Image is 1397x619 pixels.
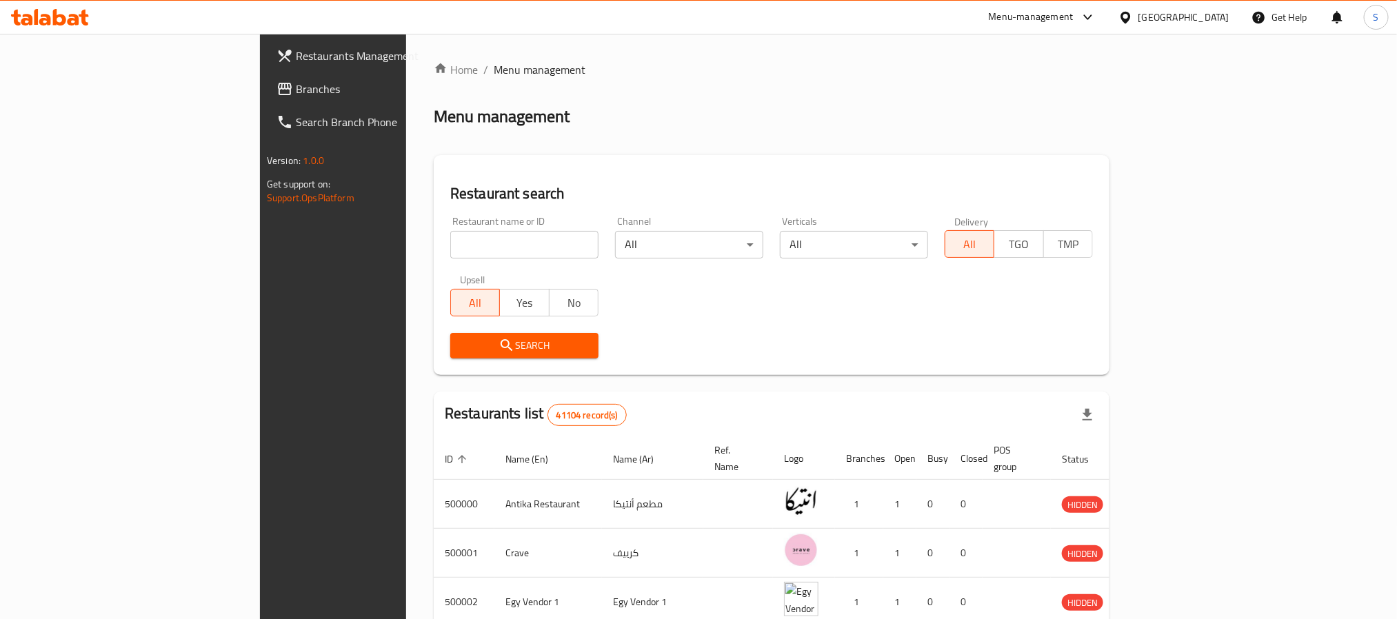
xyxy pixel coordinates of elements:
[1062,546,1103,562] span: HIDDEN
[461,337,587,354] span: Search
[494,61,585,78] span: Menu management
[456,293,494,313] span: All
[450,231,599,258] input: Search for restaurant name or ID..
[613,451,672,467] span: Name (Ar)
[445,403,627,426] h2: Restaurants list
[602,480,703,529] td: مطعم أنتيكا
[954,216,989,226] label: Delivery
[303,152,324,170] span: 1.0.0
[773,438,835,480] th: Logo
[714,442,756,475] span: Ref. Name
[265,105,493,139] a: Search Branch Phone
[1071,398,1104,432] div: Export file
[949,480,983,529] td: 0
[949,529,983,578] td: 0
[1062,451,1107,467] span: Status
[1374,10,1379,25] span: S
[1062,595,1103,611] span: HIDDEN
[296,48,482,64] span: Restaurants Management
[780,231,928,258] div: All
[994,442,1034,475] span: POS group
[434,61,1109,78] nav: breadcrumb
[835,480,883,529] td: 1
[1000,234,1038,254] span: TGO
[296,81,482,97] span: Branches
[267,152,301,170] span: Version:
[835,438,883,480] th: Branches
[1062,497,1103,513] span: HIDDEN
[916,529,949,578] td: 0
[548,409,626,422] span: 41104 record(s)
[835,529,883,578] td: 1
[549,289,599,316] button: No
[434,105,570,128] h2: Menu management
[994,230,1043,258] button: TGO
[615,231,763,258] div: All
[445,451,471,467] span: ID
[296,114,482,130] span: Search Branch Phone
[555,293,593,313] span: No
[267,189,354,207] a: Support.OpsPlatform
[1062,594,1103,611] div: HIDDEN
[989,9,1074,26] div: Menu-management
[450,333,599,358] button: Search
[949,438,983,480] th: Closed
[883,438,916,480] th: Open
[494,480,602,529] td: Antika Restaurant
[916,480,949,529] td: 0
[1049,234,1087,254] span: TMP
[450,183,1093,204] h2: Restaurant search
[505,293,543,313] span: Yes
[883,529,916,578] td: 1
[784,484,818,518] img: Antika Restaurant
[916,438,949,480] th: Busy
[494,529,602,578] td: Crave
[265,72,493,105] a: Branches
[945,230,994,258] button: All
[460,275,485,285] label: Upsell
[547,404,627,426] div: Total records count
[1138,10,1229,25] div: [GEOGRAPHIC_DATA]
[784,533,818,567] img: Crave
[784,582,818,616] img: Egy Vendor 1
[450,289,500,316] button: All
[505,451,566,467] span: Name (En)
[265,39,493,72] a: Restaurants Management
[267,175,330,193] span: Get support on:
[883,480,916,529] td: 1
[602,529,703,578] td: كرييف
[1043,230,1093,258] button: TMP
[499,289,549,316] button: Yes
[951,234,989,254] span: All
